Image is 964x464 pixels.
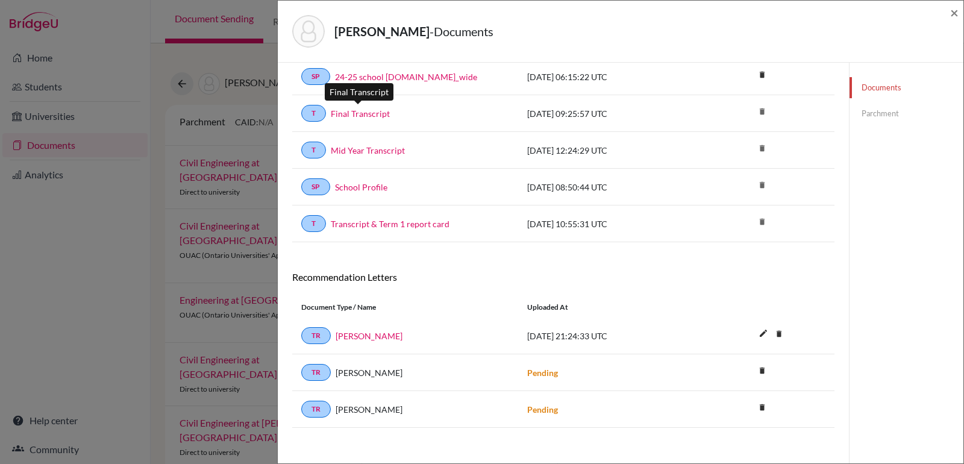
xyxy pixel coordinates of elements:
i: delete [753,362,771,380]
div: [DATE] 08:50:44 UTC [518,181,699,193]
i: delete [753,213,771,231]
a: TR [301,364,331,381]
a: [PERSON_NAME] [336,330,402,342]
i: delete [753,102,771,121]
strong: Pending [527,404,558,415]
div: [DATE] 09:25:57 UTC [518,107,699,120]
span: × [950,4,959,21]
a: Final Transcript [331,107,390,120]
a: T [301,142,326,158]
span: [DATE] 21:24:33 UTC [527,331,607,341]
a: Mid Year Transcript [331,144,405,157]
a: SP [301,68,330,85]
strong: [PERSON_NAME] [334,24,430,39]
a: delete [753,67,771,84]
a: T [301,215,326,232]
div: [DATE] 12:24:29 UTC [518,144,699,157]
a: TR [301,327,331,344]
a: School Profile [335,181,387,193]
div: [DATE] 06:15:22 UTC [518,71,699,83]
div: Document Type / Name [292,302,518,313]
a: 24-25 school [DOMAIN_NAME]_wide [335,71,477,83]
div: Uploaded at [518,302,699,313]
i: delete [753,398,771,416]
span: [PERSON_NAME] [336,403,402,416]
a: SP [301,178,330,195]
a: Parchment [850,103,963,124]
a: T [301,105,326,122]
strong: Pending [527,368,558,378]
div: Final Transcript [325,83,393,101]
h6: Recommendation Letters [292,271,834,283]
div: [DATE] 10:55:31 UTC [518,218,699,230]
i: edit [754,324,773,343]
i: delete [753,176,771,194]
i: delete [753,66,771,84]
a: delete [753,363,771,380]
span: - Documents [430,24,493,39]
a: TR [301,401,331,418]
i: delete [770,325,788,343]
button: edit [753,325,774,343]
a: Transcript & Term 1 report card [331,218,449,230]
a: delete [770,327,788,343]
span: [PERSON_NAME] [336,366,402,379]
i: delete [753,139,771,157]
a: delete [753,400,771,416]
a: Documents [850,77,963,98]
button: Close [950,5,959,20]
